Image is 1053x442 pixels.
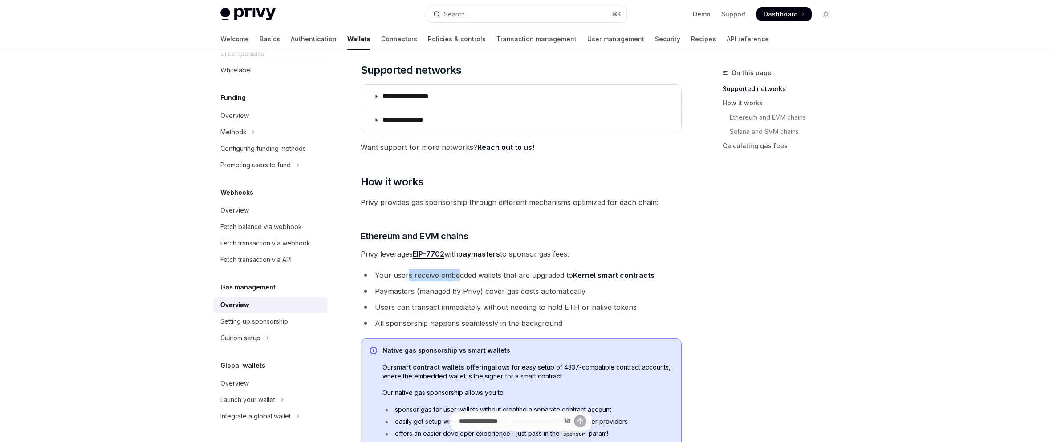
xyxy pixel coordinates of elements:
[347,28,370,50] a: Wallets
[213,124,327,140] button: Toggle Methods section
[213,141,327,157] a: Configuring funding methods
[213,157,327,173] button: Toggle Prompting users to fund section
[756,7,812,21] a: Dashboard
[361,269,682,281] li: Your users receive embedded wallets that are upgraded to
[220,187,253,198] h5: Webhooks
[361,230,468,242] span: Ethereum and EVM chains
[587,28,644,50] a: User management
[361,63,462,77] span: Supported networks
[213,62,327,78] a: Whitelabel
[220,300,249,310] div: Overview
[220,394,275,405] div: Launch your wallet
[732,68,772,78] span: On this page
[220,205,249,216] div: Overview
[382,363,672,381] span: Our allows for easy setup of 4337-compatible contract accounts, where the embedded wallet is the ...
[220,316,288,327] div: Setting up sponsorship
[213,235,327,251] a: Fetch transaction via webhook
[213,392,327,408] button: Toggle Launch your wallet section
[382,346,510,354] strong: Native gas sponsorship vs smart wallets
[370,347,379,356] svg: Info
[220,282,276,293] h5: Gas management
[655,28,680,50] a: Security
[220,28,249,50] a: Welcome
[220,360,265,371] h5: Global wallets
[213,408,327,424] button: Toggle Integrate a global wallet section
[723,110,840,125] a: Ethereum and EVM chains
[382,405,672,414] li: sponsor gas for user wallets without creating a separate contract account
[764,10,798,19] span: Dashboard
[220,65,252,76] div: Whitelabel
[213,330,327,346] button: Toggle Custom setup section
[220,254,292,265] div: Fetch transaction via API
[612,11,621,18] span: ⌘ K
[220,221,302,232] div: Fetch balance via webhook
[213,375,327,391] a: Overview
[382,388,672,397] span: Our native gas sponsorship allows you to:
[213,252,327,268] a: Fetch transaction via API
[444,9,469,20] div: Search...
[427,6,626,22] button: Open search
[361,317,682,329] li: All sponsorship happens seamlessly in the background
[459,411,560,431] input: Ask a question...
[220,411,291,422] div: Integrate a global wallet
[213,313,327,329] a: Setting up sponsorship
[819,7,833,21] button: Toggle dark mode
[721,10,746,19] a: Support
[691,28,716,50] a: Recipes
[574,415,586,427] button: Send message
[220,110,249,121] div: Overview
[213,219,327,235] a: Fetch balance via webhook
[477,143,534,152] a: Reach out to us!
[213,108,327,124] a: Overview
[723,125,840,139] a: Solana and SVM chains
[727,28,769,50] a: API reference
[361,141,682,153] span: Want support for more networks?
[361,285,682,297] li: Paymasters (managed by Privy) cover gas costs automatically
[428,28,486,50] a: Policies & controls
[220,143,306,154] div: Configuring funding methods
[220,8,276,20] img: light logo
[458,249,500,258] strong: paymasters
[393,363,492,371] a: smart contract wallets offering
[723,139,840,153] a: Calculating gas fees
[361,248,682,260] span: Privy leverages with to sponsor gas fees:
[361,175,424,189] span: How it works
[220,160,291,170] div: Prompting users to fund
[220,333,260,343] div: Custom setup
[693,10,711,19] a: Demo
[496,28,577,50] a: Transaction management
[723,96,840,110] a: How it works
[291,28,337,50] a: Authentication
[213,202,327,218] a: Overview
[220,378,249,389] div: Overview
[220,127,246,137] div: Methods
[573,271,655,280] a: Kernel smart contracts
[381,28,417,50] a: Connectors
[260,28,280,50] a: Basics
[361,196,682,209] span: Privy provides gas sponsorship through different mechanisms optimized for each chain:
[723,82,840,96] a: Supported networks
[213,297,327,313] a: Overview
[220,92,246,103] h5: Funding
[361,301,682,313] li: Users can transact immediately without needing to hold ETH or native tokens
[220,238,310,249] div: Fetch transaction via webhook
[413,249,444,259] a: EIP-7702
